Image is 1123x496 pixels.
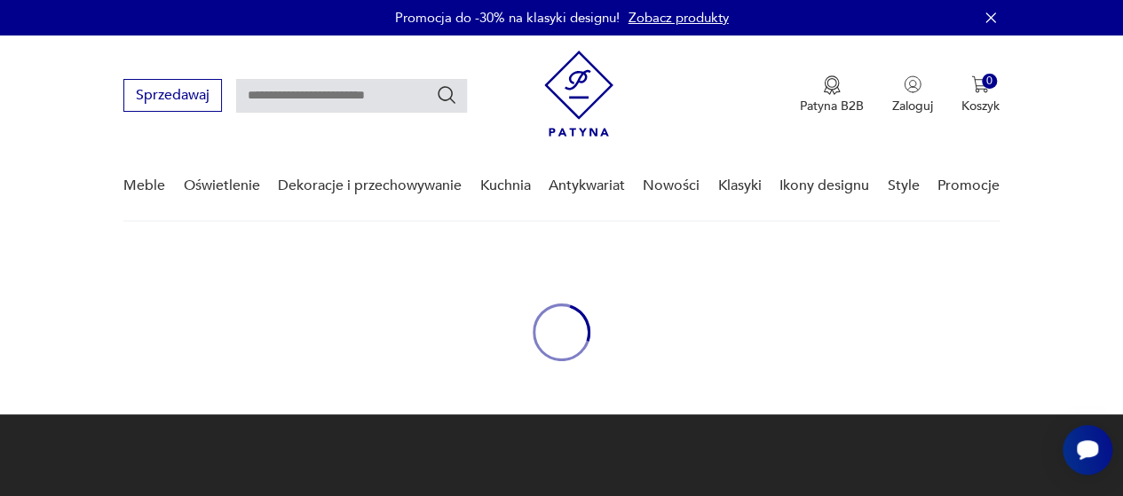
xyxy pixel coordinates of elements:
a: Meble [123,152,165,220]
a: Style [887,152,919,220]
p: Zaloguj [892,98,933,114]
img: Ikonka użytkownika [904,75,921,93]
a: Antykwariat [549,152,625,220]
a: Oświetlenie [184,152,260,220]
a: Nowości [643,152,700,220]
a: Ikona medaluPatyna B2B [800,75,864,114]
a: Klasyki [718,152,762,220]
a: Dekoracje i przechowywanie [278,152,462,220]
img: Ikona medalu [823,75,841,95]
button: Zaloguj [892,75,933,114]
a: Kuchnia [479,152,530,220]
iframe: Smartsupp widget button [1063,425,1112,475]
button: 0Koszyk [961,75,1000,114]
p: Koszyk [961,98,1000,114]
button: Sprzedawaj [123,79,222,112]
a: Sprzedawaj [123,91,222,103]
a: Zobacz produkty [629,9,729,27]
button: Szukaj [436,84,457,106]
a: Promocje [937,152,1000,220]
button: Patyna B2B [800,75,864,114]
div: 0 [982,74,997,89]
p: Patyna B2B [800,98,864,114]
p: Promocja do -30% na klasyki designu! [395,9,620,27]
img: Patyna - sklep z meblami i dekoracjami vintage [544,51,613,137]
img: Ikona koszyka [971,75,989,93]
a: Ikony designu [779,152,869,220]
